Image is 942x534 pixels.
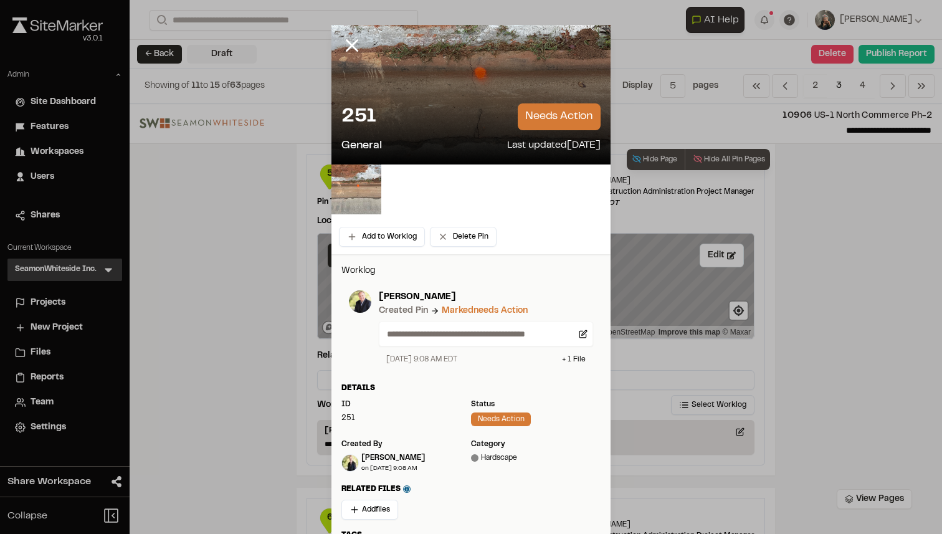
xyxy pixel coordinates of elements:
[341,399,471,410] div: ID
[341,105,376,130] p: 251
[562,354,586,365] div: + 1 File
[471,439,601,450] div: category
[430,227,497,247] button: Delete Pin
[361,464,425,473] div: on [DATE] 9:08 AM
[349,290,371,313] img: photo
[341,500,398,520] button: Addfiles
[342,455,358,471] img: Jim Donahoe
[341,138,382,155] p: General
[341,412,471,424] div: 251
[361,452,425,464] div: [PERSON_NAME]
[362,504,390,515] span: Add files
[379,304,428,318] div: Created Pin
[471,399,601,410] div: Status
[341,439,471,450] div: Created by
[386,354,457,365] div: [DATE] 9:08 AM EDT
[341,484,411,495] span: Related Files
[379,290,593,304] p: [PERSON_NAME]
[442,304,528,318] div: Marked needs action
[339,227,425,247] button: Add to Worklog
[341,383,601,394] div: Details
[471,452,601,464] div: Hardscape
[518,103,601,130] p: needs action
[341,264,601,278] p: Worklog
[507,138,601,155] p: Last updated [DATE]
[331,164,381,214] img: file
[471,412,531,426] div: needs action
